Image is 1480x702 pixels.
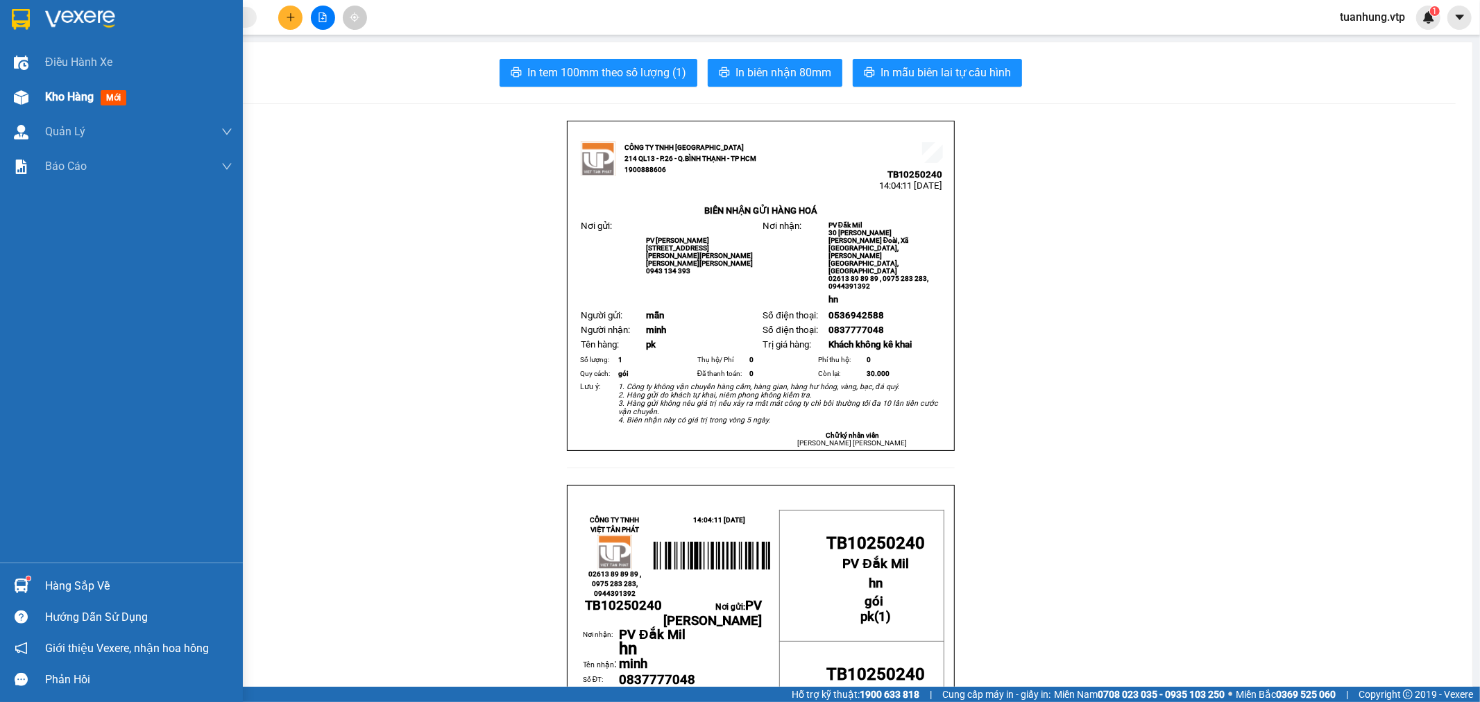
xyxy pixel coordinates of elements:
[719,67,730,80] span: printer
[619,627,685,642] span: PV Đắk Mil
[1276,689,1336,700] strong: 0369 525 060
[106,96,128,117] span: Nơi nhận:
[45,90,94,103] span: Kho hàng
[45,640,209,657] span: Giới thiệu Vexere, nhận hoa hồng
[140,52,196,62] span: TB10250240
[14,55,28,70] img: warehouse-icon
[853,59,1022,87] button: printerIn mẫu biên lai tự cấu hình
[704,205,817,216] strong: BIÊN NHẬN GỬI HÀNG HOÁ
[14,96,28,117] span: Nơi gửi:
[646,310,664,320] span: mẫn
[828,221,862,229] span: PV Đắk Mil
[1329,8,1416,26] span: tuanhung.vtp
[1228,692,1232,697] span: ⚪️
[1432,6,1437,16] span: 1
[12,9,30,30] img: logo-vxr
[864,67,875,80] span: printer
[619,672,695,687] span: 0837777048
[619,686,633,701] span: pk
[869,576,883,591] span: hn
[1454,11,1466,24] span: caret-down
[14,90,28,105] img: warehouse-icon
[763,325,817,335] span: Số điện thoại:
[878,609,886,624] span: 1
[585,598,662,613] span: TB10250240
[580,382,601,391] span: Lưu ý:
[1236,687,1336,702] span: Miền Bắc
[865,594,883,609] span: gói
[578,353,616,367] td: Số lượng:
[860,609,874,624] span: pk
[590,516,639,533] strong: CÔNG TY TNHH VIỆT TÂN PHÁT
[930,687,932,702] span: |
[842,556,908,572] span: PV Đắk Mil
[664,602,763,627] span: Nơi gửi:
[1403,690,1413,699] span: copyright
[311,6,335,30] button: file-add
[708,59,842,87] button: printerIn biên nhận 80mm
[350,12,359,22] span: aim
[583,657,617,670] span: :
[828,310,884,320] span: 0536942588
[581,310,622,320] span: Người gửi:
[828,294,838,305] span: hn
[826,431,879,439] strong: Chữ ký nhân viên
[763,221,801,231] span: Nơi nhận:
[343,6,367,30] button: aim
[583,673,619,688] td: Số ĐT:
[618,382,938,425] em: 1. Công ty không vận chuyển hàng cấm, hàng gian, hàng hư hỏng, vàng, bạc, đá quý. 2. Hàng gửi do ...
[583,629,619,657] td: Nơi nhận:
[581,142,615,176] img: logo
[588,570,641,597] span: 02613 89 89 89 , 0975 283 283, 0944391392
[828,325,884,335] span: 0837777048
[26,576,31,581] sup: 1
[619,656,647,671] span: minh
[45,607,232,628] div: Hướng dẫn sử dụng
[867,370,890,377] span: 30.000
[36,22,112,74] strong: CÔNG TY TNHH [GEOGRAPHIC_DATA] 214 QL13 - P.26 - Q.BÌNH THẠNH - TP HCM 1900888606
[828,275,928,290] span: 02613 89 89 89 , 0975 283 283, 0944391392
[139,97,173,105] span: PV Đắk Mil
[860,689,919,700] strong: 1900 633 818
[101,90,126,105] span: mới
[646,339,656,350] span: pk
[581,221,612,231] span: Nơi gửi:
[48,83,161,94] strong: BIÊN NHẬN GỬI HÀNG HOÁ
[867,356,871,363] span: 0
[695,353,747,367] td: Thụ hộ/ Phí
[1346,687,1348,702] span: |
[132,62,196,73] span: 14:04:11 [DATE]
[45,123,85,140] span: Quản Lý
[286,12,296,22] span: plus
[942,687,1051,702] span: Cung cấp máy in - giấy in:
[763,310,817,320] span: Số điện thoại:
[45,576,232,597] div: Hàng sắp về
[581,325,630,335] span: Người nhận:
[578,367,616,381] td: Quy cách:
[15,642,28,655] span: notification
[1422,11,1435,24] img: icon-new-feature
[828,339,912,350] span: Khách không kê khai
[693,516,745,524] span: 14:04:11 [DATE]
[318,12,328,22] span: file-add
[619,639,637,658] span: hn
[1054,687,1225,702] span: Miền Nam
[14,125,28,139] img: warehouse-icon
[763,339,811,350] span: Trị giá hàng:
[1447,6,1472,30] button: caret-down
[511,67,522,80] span: printer
[646,267,690,275] span: 0943 134 393
[646,244,753,267] span: [STREET_ADDRESS][PERSON_NAME][PERSON_NAME][PERSON_NAME][PERSON_NAME]
[1098,689,1225,700] strong: 0708 023 035 - 0935 103 250
[887,169,943,180] span: TB10250240
[278,6,303,30] button: plus
[15,673,28,686] span: message
[792,687,919,702] span: Hỗ trợ kỹ thuật:
[695,367,747,381] td: Đã thanh toán:
[14,160,28,174] img: solution-icon
[1430,6,1440,16] sup: 1
[583,660,614,669] span: Tên nhận
[14,31,32,66] img: logo
[816,353,865,367] td: Phí thu hộ:
[749,356,754,363] span: 0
